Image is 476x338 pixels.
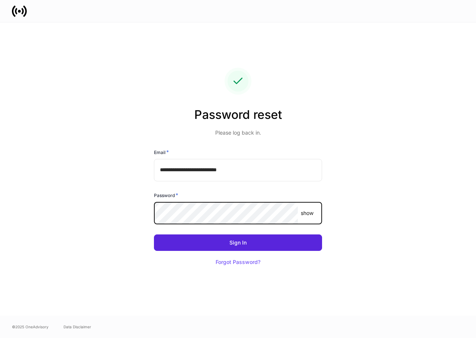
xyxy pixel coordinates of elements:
[154,107,322,129] h2: Password reset
[301,209,313,217] p: show
[216,259,260,265] div: Forgot Password?
[154,234,322,251] button: Sign In
[64,324,91,330] a: Data Disclaimer
[154,129,322,136] p: Please log back in.
[229,240,247,245] div: Sign In
[154,191,178,199] h6: Password
[154,148,169,156] h6: Email
[206,254,270,270] button: Forgot Password?
[12,324,49,330] span: © 2025 OneAdvisory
